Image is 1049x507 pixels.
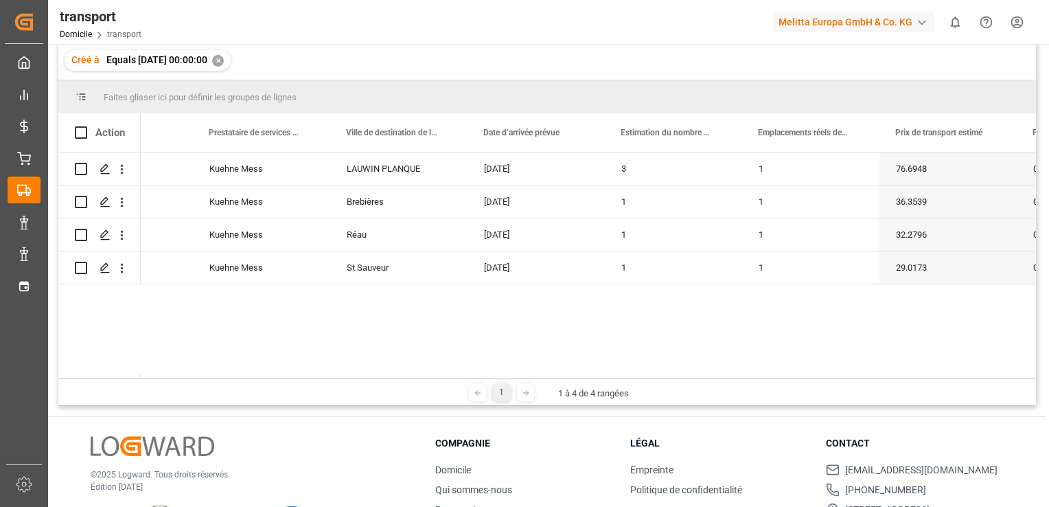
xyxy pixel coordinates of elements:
h3: Compagnie [435,436,613,451]
h3: Contact [826,436,1004,451]
a: Domicile [435,464,471,475]
div: Réau [330,218,468,251]
div: 1 [493,384,510,401]
div: 1 [742,153,879,185]
img: Logward Logo [91,436,214,456]
div: 36.3539 [879,185,1017,218]
div: St Sauveur [330,251,468,284]
span: Créé à [71,54,100,65]
div: Brebières [330,185,468,218]
div: Kuehne Mess [193,153,330,185]
p: Édition [DATE] [91,481,401,493]
span: Estimation du nombre de places de palettes [621,128,713,137]
span: Date d’arrivée prévue [483,128,560,137]
div: Kuehne Mess [193,251,330,284]
div: Appuyez sur ESPACE pour sélectionner cette rangée. [58,251,141,284]
a: Politique de confidentialité [630,484,742,495]
div: Appuyez sur ESPACE pour sélectionner cette rangée. [58,218,141,251]
span: Emplacements réels des palettes [758,128,850,137]
div: 1 [742,218,879,251]
div: 1 [605,218,742,251]
span: Equals [DATE] 00:00:00 [106,54,207,65]
div: 1 [605,251,742,284]
div: 1 [605,185,742,218]
div: [DATE] [468,153,605,185]
div: 3 [605,153,742,185]
div: Kuehne Mess [193,185,330,218]
span: [PHONE_NUMBER] [845,483,926,497]
p: © [91,469,401,481]
span: Ville de destination de livraison [346,128,438,137]
span: Faites glisser ici pour définir les groupes de lignes [104,92,297,102]
div: Appuyez sur ESPACE pour sélectionner cette rangée. [58,153,141,185]
div: Appuyez sur ESPACE pour sélectionner cette rangée. [58,185,141,218]
button: Afficher 0 nouvelles notifications [940,7,971,38]
div: 1 à 4 de 4 rangées [558,387,629,401]
div: [DATE] [468,185,605,218]
div: LAUWIN PLANQUE [330,153,468,185]
div: 32.2796 [879,218,1017,251]
h3: Légal [630,436,808,451]
div: 29.0173 [879,251,1017,284]
span: [EMAIL_ADDRESS][DOMAIN_NAME] [845,463,998,477]
div: Kuehne Mess [193,218,330,251]
div: 1 [742,185,879,218]
a: Qui sommes-nous [435,484,512,495]
div: 76.6948 [879,153,1017,185]
div: [DATE] [468,251,605,284]
div: Action [95,126,125,139]
font: Melitta Europa GmbH & Co. KG [779,15,912,30]
button: Centre d’aide [971,7,1002,38]
span: Prix de transport estimé [895,128,982,137]
div: [DATE] [468,218,605,251]
button: Melitta Europa GmbH & Co. KG [773,9,940,35]
a: Domicile [60,30,92,39]
a: Empreinte [630,464,673,475]
span: Prestataire de services de transport [209,128,301,137]
div: transport [60,6,141,27]
div: 1 [742,251,879,284]
font: 2025 Logward. Tous droits réservés. [97,470,230,480]
div: ✕ [212,55,224,67]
